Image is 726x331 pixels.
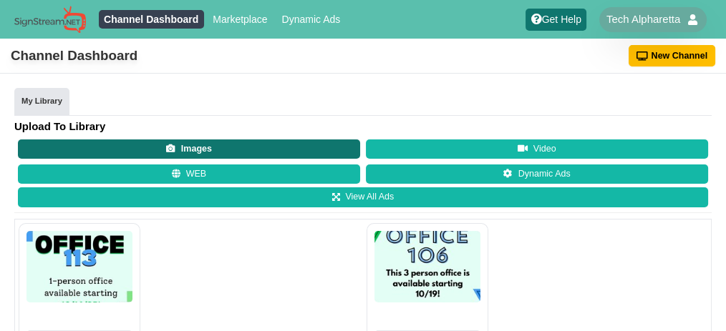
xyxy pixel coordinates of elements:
[374,231,480,302] img: P250x250 image processing20250924 1793698 1rri5qw
[14,6,86,34] img: Sign Stream.NET
[526,9,586,31] a: Get Help
[208,10,273,29] a: Marketplace
[606,12,680,26] span: Tech Alpharetta
[14,119,712,134] h4: Upload To Library
[366,139,708,159] button: Video
[99,10,204,29] a: Channel Dashboard
[18,187,708,207] a: View All Ads
[18,164,360,184] button: WEB
[11,44,137,68] div: Channel Dashboard
[629,45,716,66] button: New Channel
[14,88,69,117] a: My Library
[18,139,360,159] button: Images
[481,177,726,331] iframe: Chat Widget
[276,10,346,29] a: Dynamic Ads
[26,231,132,302] img: P250x250 image processing20250924 1793698 8o04i5
[366,164,708,184] a: Dynamic Ads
